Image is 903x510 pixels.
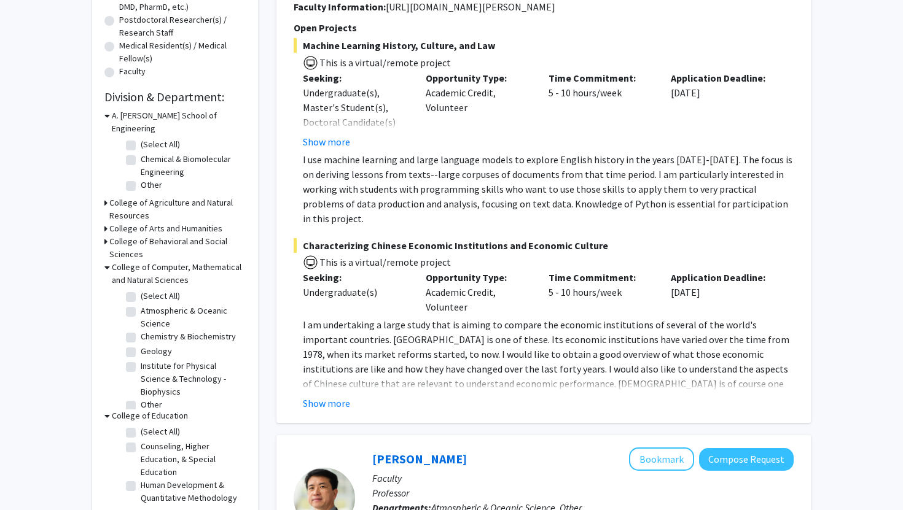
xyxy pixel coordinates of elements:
[141,398,162,411] label: Other
[386,1,555,13] fg-read-more: [URL][DOMAIN_NAME][PERSON_NAME]
[303,134,350,149] button: Show more
[141,330,236,343] label: Chemistry & Biochemistry
[426,270,530,285] p: Opportunity Type:
[109,235,246,261] h3: College of Behavioral and Social Sciences
[671,270,775,285] p: Application Deadline:
[141,440,243,479] label: Counseling, Higher Education, & Special Education
[141,345,172,358] label: Geology
[119,14,246,39] label: Postdoctoral Researcher(s) / Research Staff
[141,138,180,151] label: (Select All)
[303,152,794,226] p: I use machine learning and large language models to explore English history in the years [DATE]-[...
[318,56,451,69] span: This is a virtual/remote project
[119,39,246,65] label: Medical Resident(s) / Medical Fellow(s)
[294,1,386,13] b: Faculty Information:
[416,270,539,314] div: Academic Credit, Volunteer
[318,256,451,268] span: This is a virtual/remote project
[303,317,794,406] p: I am undertaking a large study that is aiming to compare the economic institutions of several of ...
[303,85,407,159] div: Undergraduate(s), Master's Student(s), Doctoral Candidate(s) (PhD, MD, DMD, PharmD, etc.)
[662,71,784,149] div: [DATE]
[112,409,188,422] h3: College of Education
[372,451,467,466] a: [PERSON_NAME]
[141,360,243,398] label: Institute for Physical Science & Technology - Biophysics
[112,109,246,135] h3: A. [PERSON_NAME] School of Engineering
[112,261,246,287] h3: College of Computer, Mathematical and Natural Sciences
[549,71,653,85] p: Time Commitment:
[294,38,794,53] span: Machine Learning History, Culture, and Law
[426,71,530,85] p: Opportunity Type:
[294,238,794,253] span: Characterizing Chinese Economic Institutions and Economic Culture
[303,270,407,285] p: Seeking:
[303,71,407,85] p: Seeking:
[141,425,180,438] label: (Select All)
[699,448,794,471] button: Compose Request to Ning Zeng
[416,71,539,149] div: Academic Credit, Volunteer
[671,71,775,85] p: Application Deadline:
[294,20,794,35] p: Open Projects
[119,65,146,78] label: Faculty
[141,479,243,504] label: Human Development & Quantitative Methodology
[141,153,243,179] label: Chemical & Biomolecular Engineering
[629,447,694,471] button: Add Ning Zeng to Bookmarks
[109,196,246,222] h3: College of Agriculture and Natural Resources
[9,455,52,501] iframe: Chat
[662,270,784,314] div: [DATE]
[372,485,794,500] p: Professor
[104,90,246,104] h2: Division & Department:
[303,396,350,411] button: Show more
[549,270,653,285] p: Time Commitment:
[141,290,180,303] label: (Select All)
[539,71,662,149] div: 5 - 10 hours/week
[303,285,407,299] div: Undergraduate(s)
[141,179,162,191] label: Other
[141,304,243,330] label: Atmospheric & Oceanic Science
[372,471,794,485] p: Faculty
[109,222,222,235] h3: College of Arts and Humanities
[539,270,662,314] div: 5 - 10 hours/week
